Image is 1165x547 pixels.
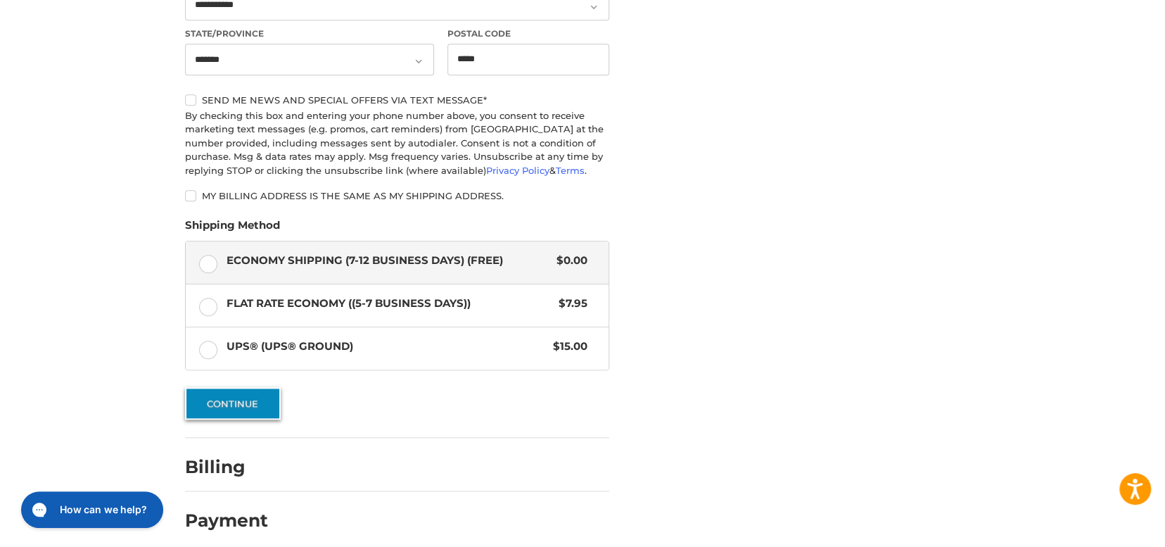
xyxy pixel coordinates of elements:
[185,456,267,478] h2: Billing
[185,109,609,178] div: By checking this box and entering your phone number above, you consent to receive marketing text ...
[556,165,585,176] a: Terms
[185,94,609,106] label: Send me news and special offers via text message*
[550,253,588,269] span: $0.00
[14,486,167,533] iframe: Gorgias live chat messenger
[486,165,549,176] a: Privacy Policy
[185,27,434,40] label: State/Province
[185,218,280,240] legend: Shipping Method
[185,190,609,201] label: My billing address is the same as my shipping address.
[447,27,609,40] label: Postal Code
[227,253,550,269] span: Economy Shipping (7-12 Business Days) (Free)
[552,296,588,312] span: $7.95
[547,339,588,355] span: $15.00
[227,339,547,355] span: UPS® (UPS® Ground)
[185,387,281,420] button: Continue
[185,510,268,532] h2: Payment
[227,296,552,312] span: Flat Rate Economy ((5-7 Business Days))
